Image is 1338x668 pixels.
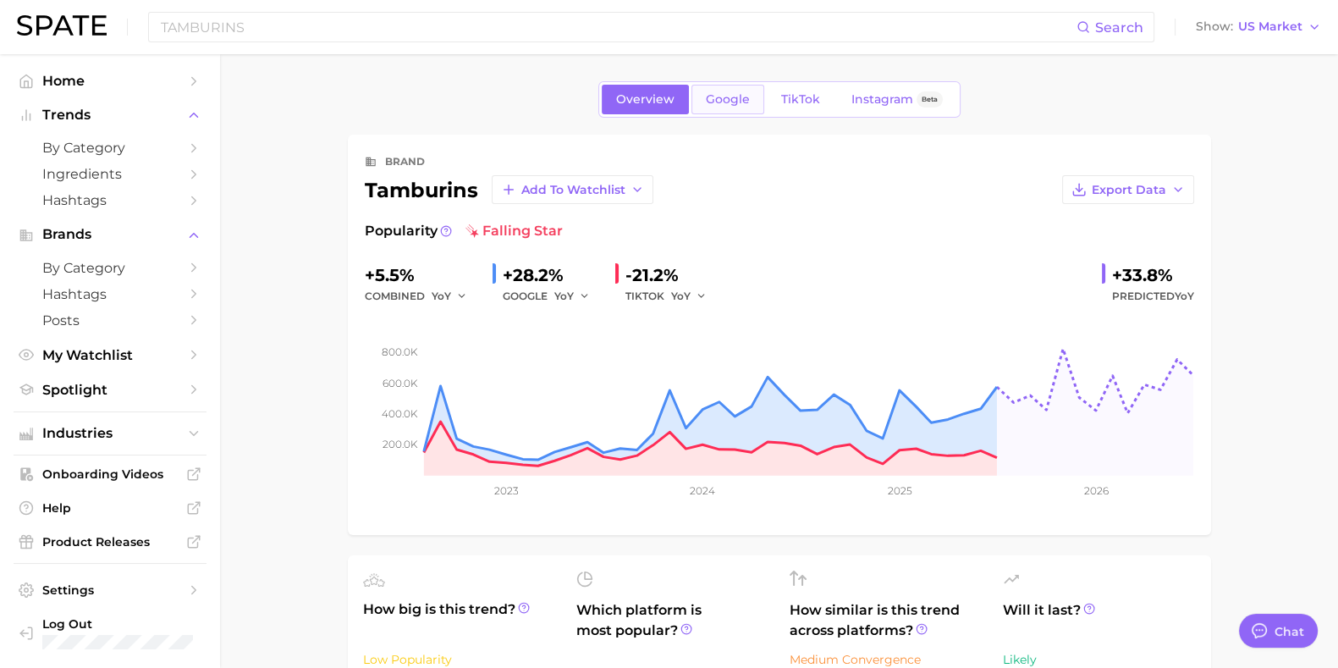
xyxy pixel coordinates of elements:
[922,92,938,107] span: Beta
[14,135,206,161] a: by Category
[42,382,178,398] span: Spotlight
[14,495,206,521] a: Help
[42,426,178,441] span: Industries
[14,342,206,368] a: My Watchlist
[363,599,556,641] span: How big is this trend?
[1175,290,1194,302] span: YoY
[42,500,178,516] span: Help
[159,13,1076,41] input: Search here for a brand, industry, or ingredient
[790,600,983,641] span: How similar is this trend across platforms?
[1112,262,1194,289] div: +33.8%
[616,92,675,107] span: Overview
[42,227,178,242] span: Brands
[42,73,178,89] span: Home
[14,377,206,403] a: Spotlight
[492,175,653,204] button: Add to Watchlist
[365,286,479,306] div: combined
[1003,600,1196,641] span: Will it last?
[671,286,708,306] button: YoY
[767,85,834,114] a: TikTok
[42,582,178,598] span: Settings
[42,312,178,328] span: Posts
[503,286,602,306] div: GOOGLE
[432,286,468,306] button: YoY
[1196,22,1233,31] span: Show
[14,161,206,187] a: Ingredients
[42,466,178,482] span: Onboarding Videos
[493,484,518,497] tspan: 2023
[14,281,206,307] a: Hashtags
[1238,22,1302,31] span: US Market
[14,461,206,487] a: Onboarding Videos
[1084,484,1109,497] tspan: 2026
[837,85,957,114] a: InstagramBeta
[1092,183,1166,197] span: Export Data
[385,152,425,172] div: brand
[14,577,206,603] a: Settings
[625,262,719,289] div: -21.2%
[554,289,574,303] span: YoY
[42,286,178,302] span: Hashtags
[14,102,206,128] button: Trends
[671,289,691,303] span: YoY
[465,224,479,238] img: falling star
[465,221,563,241] span: falling star
[365,175,653,204] div: tamburins
[14,421,206,446] button: Industries
[521,183,625,197] span: Add to Watchlist
[42,534,178,549] span: Product Releases
[42,140,178,156] span: by Category
[42,192,178,208] span: Hashtags
[554,286,591,306] button: YoY
[851,92,913,107] span: Instagram
[691,85,764,114] a: Google
[42,347,178,363] span: My Watchlist
[14,611,206,654] a: Log out. Currently logged in with e-mail kpowell@soldejaneiro.com.
[602,85,689,114] a: Overview
[1095,19,1143,36] span: Search
[14,68,206,94] a: Home
[14,187,206,213] a: Hashtags
[42,108,178,123] span: Trends
[888,484,912,497] tspan: 2025
[42,166,178,182] span: Ingredients
[42,260,178,276] span: by Category
[503,262,602,289] div: +28.2%
[17,15,107,36] img: SPATE
[14,222,206,247] button: Brands
[781,92,820,107] span: TikTok
[1192,16,1325,38] button: ShowUS Market
[1112,286,1194,306] span: Predicted
[706,92,750,107] span: Google
[14,255,206,281] a: by Category
[14,529,206,555] a: Product Releases
[432,289,451,303] span: YoY
[42,616,201,632] span: Log Out
[1062,175,1194,204] button: Export Data
[14,307,206,334] a: Posts
[625,286,719,306] div: TIKTOK
[365,262,479,289] div: +5.5%
[365,221,438,241] span: Popularity
[690,484,715,497] tspan: 2024
[576,600,769,656] span: Which platform is most popular?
